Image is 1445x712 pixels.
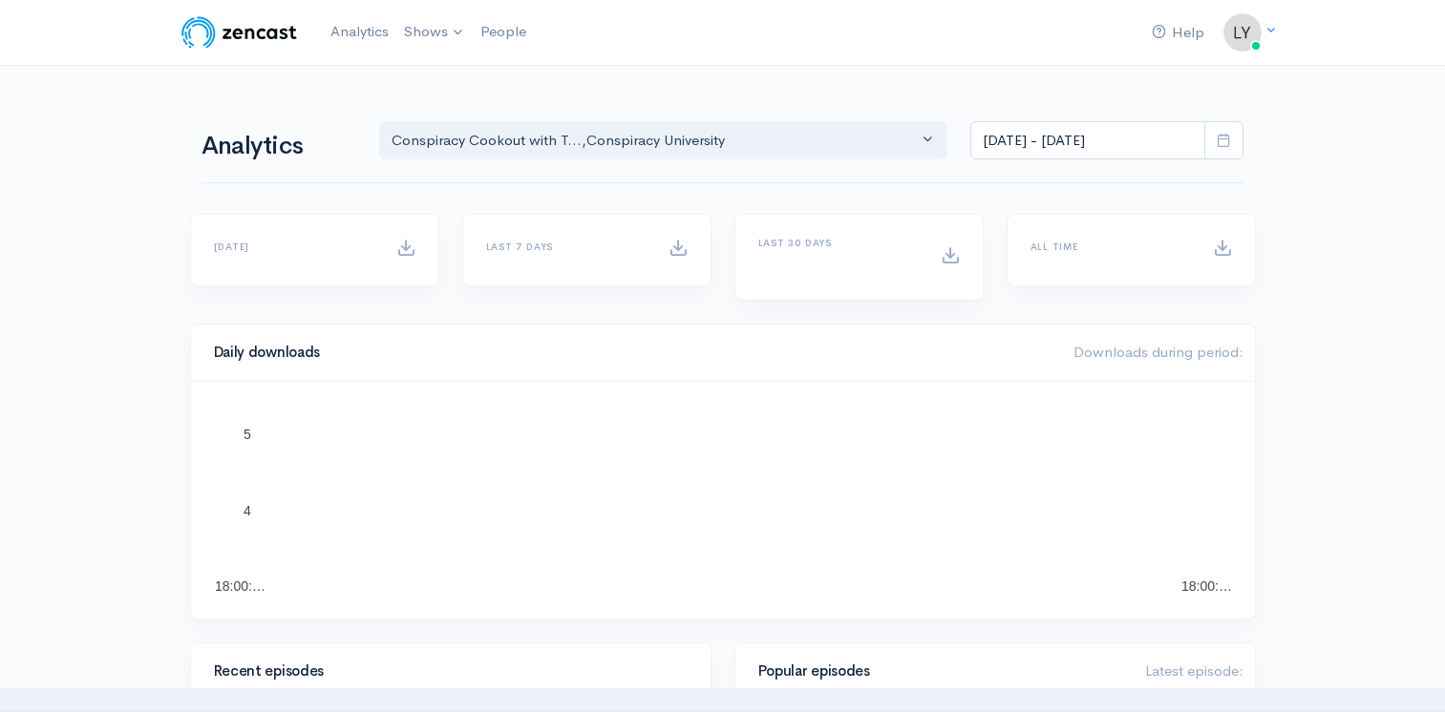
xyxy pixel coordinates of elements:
input: analytics date range selector [970,121,1205,160]
text: 18:00:… [215,578,266,594]
img: ... [1223,13,1262,52]
h4: Recent episodes [214,663,676,680]
svg: A chart. [214,405,1232,596]
img: ZenCast Logo [179,13,300,52]
text: 18:00:… [1181,578,1232,594]
h4: Popular episodes [758,663,1122,680]
h4: Daily downloads [214,345,1051,361]
div: Conspiracy Cookout with T... , Conspiracy University [392,130,919,152]
a: Shows [396,11,473,53]
h6: All time [1031,241,1190,252]
a: Help [1144,12,1212,53]
a: People [473,11,534,52]
h6: Last 30 days [758,238,918,248]
span: Downloads during period: [1073,343,1243,361]
a: Analytics [323,11,396,52]
h6: Last 7 days [486,241,646,252]
h6: [DATE] [214,241,373,252]
text: 5 [244,427,251,442]
h1: Analytics [202,133,356,160]
text: 4 [244,503,251,518]
span: Latest episode: [1145,661,1243,680]
button: Conspiracy Cookout with T..., Conspiracy University [379,121,948,160]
